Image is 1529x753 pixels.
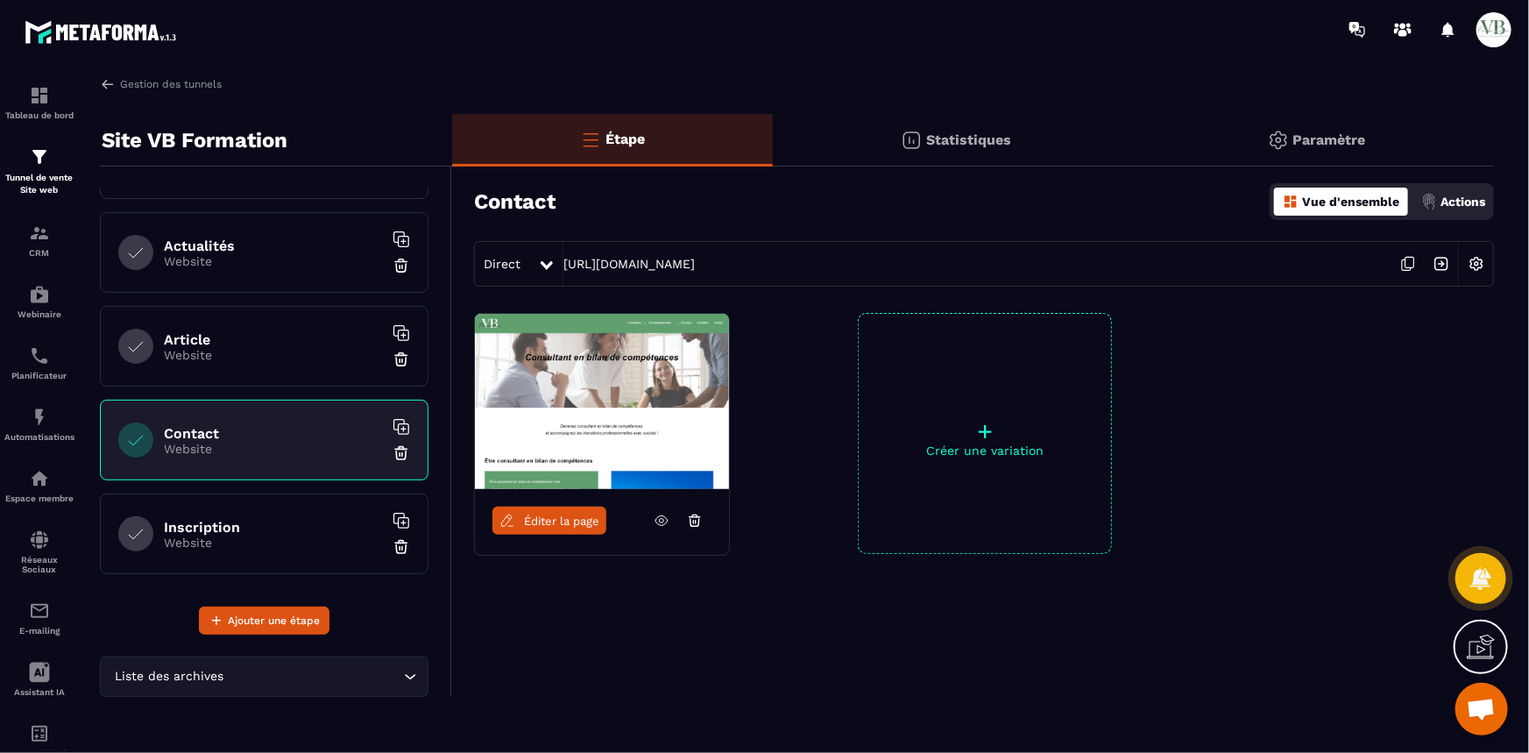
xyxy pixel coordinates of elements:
[563,257,695,271] a: [URL][DOMAIN_NAME]
[111,667,228,686] span: Liste des archives
[4,72,74,133] a: formationformationTableau de bord
[393,538,410,556] img: trash
[4,587,74,649] a: emailemailE-mailing
[1302,195,1399,209] p: Vue d'ensemble
[580,129,601,150] img: bars-o.4a397970.svg
[4,555,74,574] p: Réseaux Sociaux
[4,494,74,503] p: Espace membre
[1425,247,1458,281] img: arrow-next.bcc2205e.svg
[4,309,74,319] p: Webinaire
[4,455,74,516] a: automationsautomationsEspace membre
[901,130,922,151] img: stats.20deebd0.svg
[29,529,50,551] img: social-network
[29,723,50,744] img: accountant
[4,172,74,196] p: Tunnel de vente Site web
[4,687,74,697] p: Assistant IA
[4,271,74,332] a: automationsautomationsWebinaire
[484,257,520,271] span: Direct
[393,351,410,368] img: trash
[100,76,116,92] img: arrow
[1293,131,1366,148] p: Paramètre
[164,254,383,268] p: Website
[228,667,400,686] input: Search for option
[492,507,606,535] a: Éditer la page
[1441,195,1485,209] p: Actions
[926,131,1011,148] p: Statistiques
[29,600,50,622] img: email
[4,371,74,380] p: Planificateur
[4,516,74,587] a: social-networksocial-networkRéseaux Sociaux
[164,425,383,442] h6: Contact
[1460,247,1493,281] img: setting-w.858f3a88.svg
[4,626,74,636] p: E-mailing
[4,248,74,258] p: CRM
[164,348,383,362] p: Website
[475,314,729,489] img: image
[164,238,383,254] h6: Actualités
[4,332,74,394] a: schedulerschedulerPlanificateur
[4,210,74,271] a: formationformationCRM
[29,146,50,167] img: formation
[29,223,50,244] img: formation
[1283,194,1299,210] img: dashboard-orange.40269519.svg
[1268,130,1289,151] img: setting-gr.5f69749f.svg
[29,468,50,489] img: automations
[4,133,74,210] a: formationformationTunnel de vente Site web
[100,657,428,697] div: Search for option
[4,110,74,120] p: Tableau de bord
[29,407,50,428] img: automations
[102,123,287,158] p: Site VB Formation
[29,284,50,305] img: automations
[25,16,182,48] img: logo
[4,649,74,710] a: Assistant IA
[859,444,1111,458] p: Créer une variation
[164,442,383,456] p: Website
[100,76,222,92] a: Gestion des tunnels
[29,345,50,366] img: scheduler
[605,131,645,147] p: Étape
[4,394,74,455] a: automationsautomationsAutomatisations
[859,419,1111,444] p: +
[164,519,383,536] h6: Inscription
[393,444,410,462] img: trash
[524,515,599,528] span: Éditer la page
[29,85,50,106] img: formation
[164,331,383,348] h6: Article
[393,257,410,274] img: trash
[1455,683,1508,735] div: Ouvrir le chat
[4,432,74,442] p: Automatisations
[164,536,383,550] p: Website
[474,189,556,214] h3: Contact
[199,607,329,635] button: Ajouter une étape
[228,612,320,629] span: Ajouter une étape
[1421,194,1437,210] img: actions.d6e523a2.png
